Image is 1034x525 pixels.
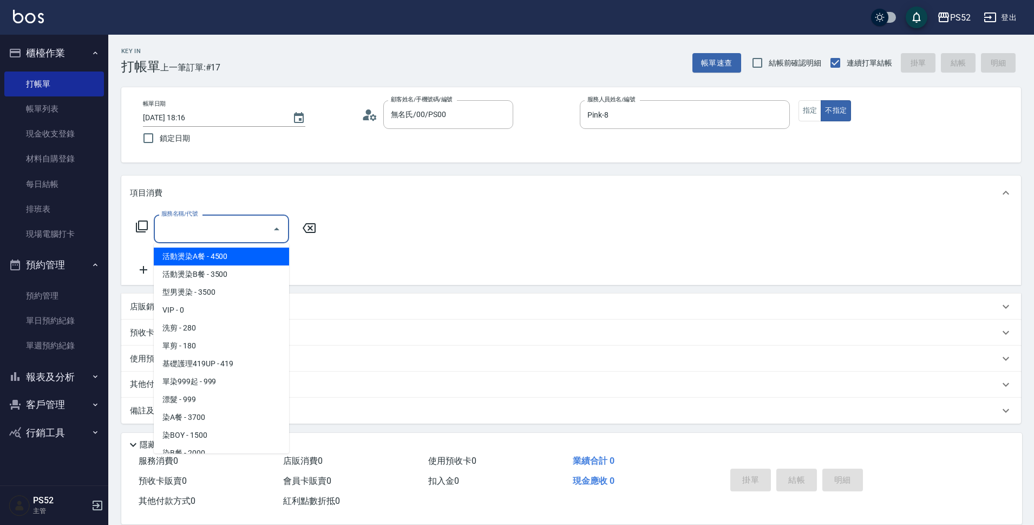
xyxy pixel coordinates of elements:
span: VIP - 0 [154,301,289,319]
div: 其他付款方式入金可用餘額: 0 [121,372,1021,398]
input: YYYY/MM/DD hh:mm [143,109,282,127]
button: Close [268,221,285,238]
p: 預收卡販賣 [130,327,171,339]
span: 其他付款方式 0 [139,496,195,506]
span: 業績合計 0 [573,456,614,466]
a: 預約管理 [4,283,104,308]
div: 預收卡販賣 [121,320,1021,346]
a: 材料自購登錄 [4,146,104,171]
label: 服務人員姓名/編號 [587,95,635,103]
span: 連續打單結帳 [847,57,892,69]
button: Choose date, selected date is 2025-09-21 [286,105,312,131]
span: 基礎護理419UP - 419 [154,355,289,373]
button: 登出 [979,8,1021,28]
a: 帳單列表 [4,96,104,121]
p: 項目消費 [130,187,162,199]
span: 鎖定日期 [160,133,190,144]
div: PS52 [950,11,971,24]
a: 現場電腦打卡 [4,222,104,247]
p: 店販銷售 [130,301,162,313]
p: 隱藏業績明細 [140,439,188,451]
span: 紅利點數折抵 0 [283,496,340,506]
span: 單染999起 - 999 [154,373,289,391]
button: 不指定 [821,100,851,121]
div: 店販銷售 [121,294,1021,320]
label: 帳單日期 [143,100,166,108]
a: 現金收支登錄 [4,121,104,146]
button: 行銷工具 [4,419,104,447]
span: 染BOY - 1500 [154,426,289,444]
span: 染A餐 - 3700 [154,409,289,426]
span: 活動燙染B餐 - 3500 [154,265,289,283]
h3: 打帳單 [121,59,160,74]
button: save [906,7,927,28]
a: 排班表 [4,197,104,222]
span: 型男燙染 - 3500 [154,283,289,301]
span: 單剪 - 180 [154,337,289,355]
button: PS52 [933,7,975,29]
div: 使用預收卡 [121,346,1021,372]
label: 服務名稱/代號 [161,210,198,218]
span: 現金應收 0 [573,476,614,486]
h5: PS52 [33,495,88,506]
span: 上一筆訂單:#17 [160,61,221,74]
button: 指定 [799,100,822,121]
span: 扣入金 0 [428,476,459,486]
p: 其他付款方式 [130,379,230,391]
button: 客戶管理 [4,391,104,419]
button: 帳單速查 [692,53,741,73]
span: 店販消費 0 [283,456,323,466]
span: 結帳前確認明細 [769,57,822,69]
span: 洗剪 - 280 [154,319,289,337]
button: 預約管理 [4,251,104,279]
div: 備註及來源 [121,398,1021,424]
p: 備註及來源 [130,405,171,417]
span: 漂髮 - 999 [154,391,289,409]
div: 項目消費 [121,176,1021,210]
label: 顧客姓名/手機號碼/編號 [391,95,453,103]
button: 報表及分析 [4,363,104,391]
img: Logo [13,10,44,23]
span: 活動燙染A餐 - 4500 [154,248,289,265]
img: Person [9,495,30,516]
span: 使用預收卡 0 [428,456,476,466]
a: 單週預約紀錄 [4,333,104,358]
span: 染B餐 - 2000 [154,444,289,462]
a: 單日預約紀錄 [4,308,104,333]
p: 使用預收卡 [130,353,171,365]
p: 主管 [33,506,88,516]
span: 會員卡販賣 0 [283,476,331,486]
button: 櫃檯作業 [4,39,104,67]
h2: Key In [121,48,160,55]
a: 打帳單 [4,72,104,96]
span: 預收卡販賣 0 [139,476,187,486]
a: 每日結帳 [4,172,104,197]
span: 服務消費 0 [139,456,178,466]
